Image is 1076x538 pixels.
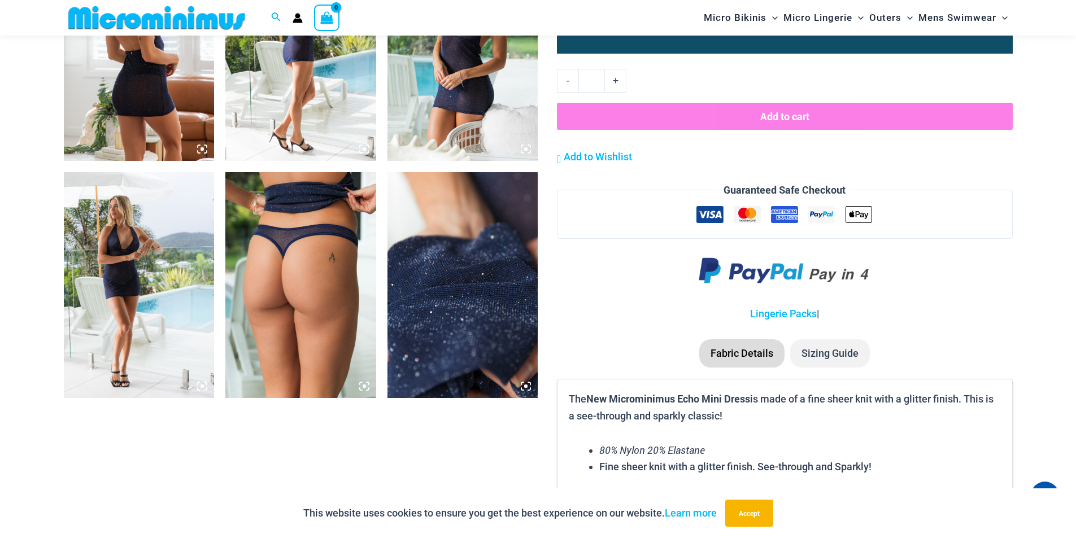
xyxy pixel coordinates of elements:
[557,148,632,165] a: Add to Wishlist
[781,3,866,32] a: Micro LingerieMenu ToggleMenu Toggle
[557,103,1012,130] button: Add to cart
[916,3,1010,32] a: Mens SwimwearMenu ToggleMenu Toggle
[271,11,281,25] a: Search icon link
[719,182,850,199] legend: Guaranteed Safe Checkout
[790,339,870,368] li: Sizing Guide
[225,172,376,398] img: Echo Ink 682 Thong
[387,172,538,398] img: Echo Ink 5671 Dress 682 Thong
[557,69,578,93] a: -
[599,458,1000,475] li: Fine sheer knit with a glitter finish. See-through and Sparkly!
[293,13,303,23] a: Account icon link
[750,308,817,320] a: Lingerie Packs
[866,3,916,32] a: OutersMenu ToggleMenu Toggle
[557,305,1012,322] p: |
[783,3,852,32] span: Micro Lingerie
[564,151,632,163] span: Add to Wishlist
[704,3,766,32] span: Micro Bikinis
[314,5,340,30] a: View Shopping Cart, empty
[665,507,717,519] a: Learn more
[569,391,1000,424] p: The is made of a fine sheer knit with a glitter finish. This is a see-through and sparkly classic!
[699,339,785,368] li: Fabric Details
[725,500,773,527] button: Accept
[605,69,626,93] a: +
[901,3,913,32] span: Menu Toggle
[303,505,717,522] p: This website uses cookies to ensure you get the best experience on our website.
[586,392,750,405] b: New Microminimus Echo Mini Dress
[578,69,605,93] input: Product quantity
[699,2,1013,34] nav: Site Navigation
[701,3,781,32] a: Micro BikinisMenu ToggleMenu Toggle
[869,3,901,32] span: Outers
[918,3,996,32] span: Mens Swimwear
[852,3,864,32] span: Menu Toggle
[996,3,1008,32] span: Menu Toggle
[599,443,705,457] em: 80% Nylon 20% Elastane
[766,3,778,32] span: Menu Toggle
[64,172,215,398] img: Echo Ink 5671 Dress 682 Thong
[64,5,250,30] img: MM SHOP LOGO FLAT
